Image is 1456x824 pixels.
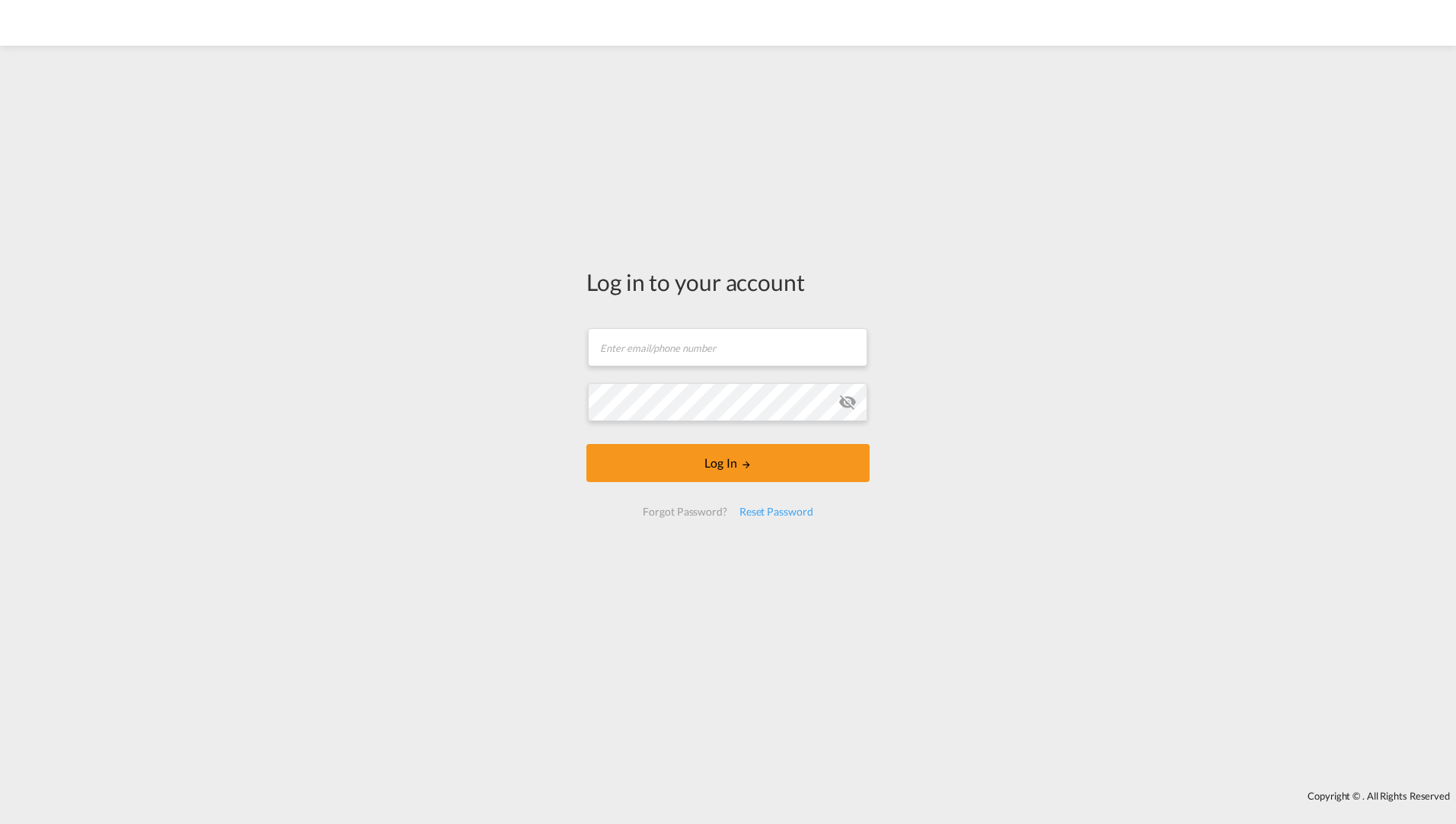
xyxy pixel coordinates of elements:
[588,328,867,366] input: Enter email/phone number
[733,498,819,525] div: Reset Password
[586,444,870,482] button: LOGIN
[586,266,870,298] div: Log in to your account
[637,498,733,525] div: Forgot Password?
[838,393,857,411] md-icon: icon-eye-off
